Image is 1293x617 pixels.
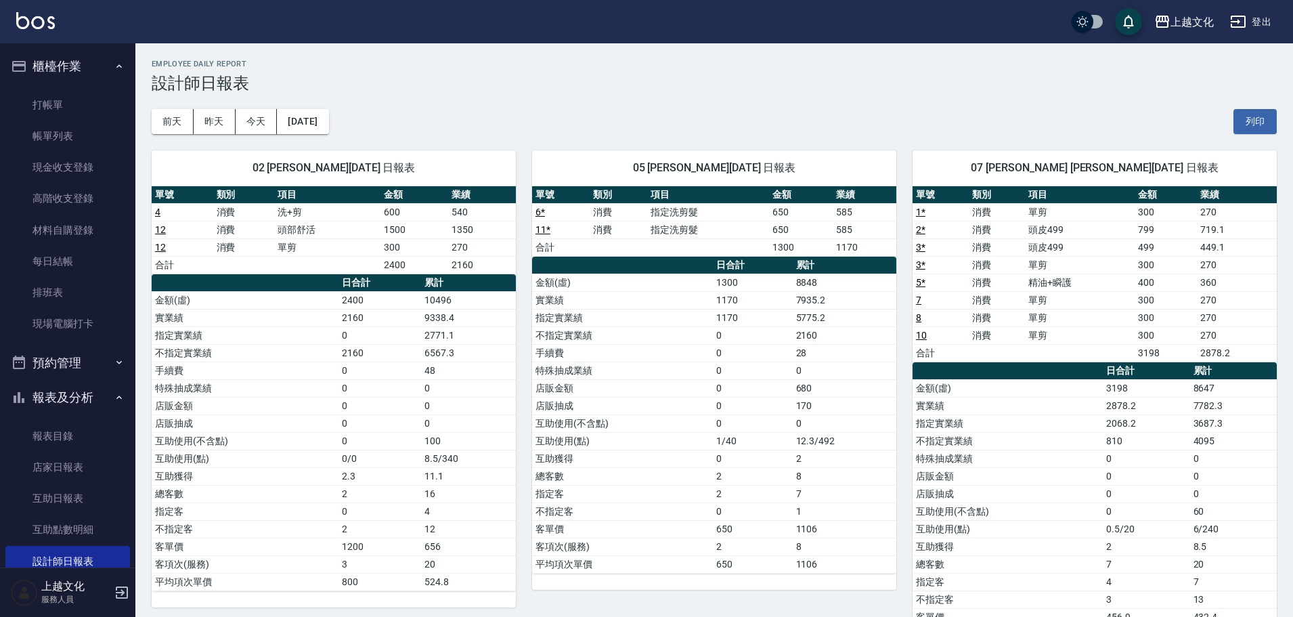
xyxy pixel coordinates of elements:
td: 300 [1135,291,1197,309]
td: 0 [338,503,421,520]
td: 金額(虛) [913,379,1103,397]
td: 270 [448,238,516,256]
a: 4 [155,207,160,217]
td: 719.1 [1197,221,1277,238]
td: 手續費 [152,362,338,379]
td: 金額(虛) [532,274,713,291]
td: 特殊抽成業績 [152,379,338,397]
td: 7935.2 [793,291,896,309]
td: 2 [1103,538,1189,555]
a: 現金收支登錄 [5,152,130,183]
td: 2 [338,485,421,503]
th: 日合計 [338,274,421,292]
td: 540 [448,203,516,221]
td: 頭部舒活 [274,221,380,238]
p: 服務人員 [41,593,110,605]
td: 11.1 [421,467,516,485]
td: 28 [793,344,896,362]
td: 指定洗剪髮 [647,203,768,221]
th: 單號 [913,186,969,204]
td: 0 [421,379,516,397]
td: 16 [421,485,516,503]
td: 10496 [421,291,516,309]
td: 2878.2 [1197,344,1277,362]
td: 13 [1190,591,1277,608]
td: 12 [421,520,516,538]
td: 店販金額 [532,379,713,397]
td: 手續費 [532,344,713,362]
td: 600 [380,203,448,221]
td: 20 [1190,555,1277,573]
td: 0 [1103,485,1189,503]
td: 360 [1197,274,1277,291]
td: 3198 [1135,344,1197,362]
td: 不指定實業績 [152,344,338,362]
td: 消費 [969,291,1025,309]
td: 2 [793,450,896,467]
td: 3 [338,555,421,573]
a: 報表目錄 [5,421,130,452]
th: 累計 [1190,362,1277,380]
th: 類別 [969,186,1025,204]
td: 互助使用(不含點) [913,503,1103,520]
td: 9338.4 [421,309,516,326]
th: 項目 [1025,186,1135,204]
td: 互助使用(不含點) [532,414,713,432]
td: 消費 [969,309,1025,326]
h5: 上越文化 [41,580,110,593]
a: 12 [155,242,166,253]
td: 8647 [1190,379,1277,397]
td: 3687.3 [1190,414,1277,432]
table: a dense table [532,257,896,574]
td: 單剪 [1025,309,1135,326]
td: 5775.2 [793,309,896,326]
td: 0 [1103,467,1189,485]
a: 材料自購登錄 [5,215,130,246]
td: 4095 [1190,432,1277,450]
td: 1170 [713,291,793,309]
td: 800 [338,573,421,591]
a: 互助日報表 [5,483,130,514]
td: 金額(虛) [152,291,338,309]
td: 單剪 [1025,203,1135,221]
a: 10 [916,330,927,341]
td: 2 [713,538,793,555]
img: Logo [16,12,55,29]
td: 585 [833,221,896,238]
td: 總客數 [913,555,1103,573]
td: 指定實業績 [152,326,338,344]
td: 3198 [1103,379,1189,397]
td: 1106 [793,520,896,538]
td: 0 [713,344,793,362]
button: 今天 [236,109,278,134]
td: 0 [338,432,421,450]
td: 單剪 [1025,326,1135,344]
th: 金額 [769,186,833,204]
button: 預約管理 [5,345,130,381]
td: 合計 [913,344,969,362]
td: 2160 [338,309,421,326]
td: 0 [713,450,793,467]
td: 650 [713,555,793,573]
td: 524.8 [421,573,516,591]
td: 1200 [338,538,421,555]
td: 449.1 [1197,238,1277,256]
td: 0 [713,414,793,432]
table: a dense table [532,186,896,257]
a: 7 [916,295,921,305]
table: a dense table [152,186,516,274]
a: 8 [916,312,921,323]
td: 100 [421,432,516,450]
td: 0 [793,362,896,379]
h3: 設計師日報表 [152,74,1277,93]
th: 業績 [1197,186,1277,204]
a: 互助點數明細 [5,514,130,545]
td: 消費 [590,221,647,238]
a: 現場電腦打卡 [5,308,130,339]
td: 48 [421,362,516,379]
td: 0 [713,503,793,520]
td: 店販抽成 [913,485,1103,503]
td: 7782.3 [1190,397,1277,414]
td: 消費 [969,256,1025,274]
td: 0 [421,397,516,414]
